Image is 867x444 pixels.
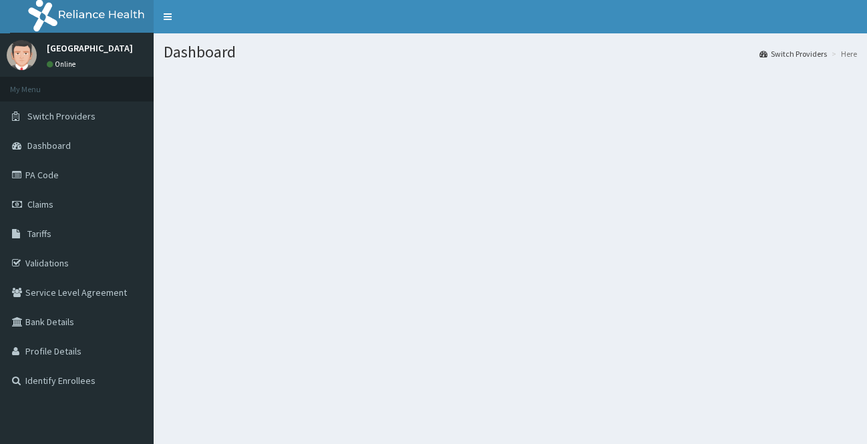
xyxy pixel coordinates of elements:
span: Claims [27,198,53,210]
a: Online [47,59,79,69]
span: Switch Providers [27,110,96,122]
span: Dashboard [27,140,71,152]
li: Here [828,48,857,59]
span: Tariffs [27,228,51,240]
p: [GEOGRAPHIC_DATA] [47,43,133,53]
a: Switch Providers [759,48,827,59]
h1: Dashboard [164,43,857,61]
img: User Image [7,40,37,70]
